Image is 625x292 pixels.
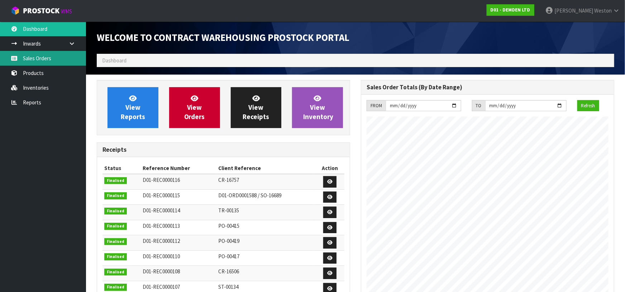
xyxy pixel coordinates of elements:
th: Reference Number [141,163,216,174]
span: View Inventory [303,94,333,121]
span: CR-16757 [218,176,239,183]
th: Status [102,163,141,174]
th: Action [315,163,344,174]
span: PO-00417 [218,253,239,260]
span: ProStock [23,6,59,15]
small: WMS [61,8,72,15]
span: Finalised [104,223,127,230]
button: Refresh [577,100,599,112]
span: Finalised [104,238,127,245]
strong: D01 - DEMDEN LTD [491,7,530,13]
span: D01-REC0000113 [143,222,180,229]
span: D01-REC0000112 [143,237,180,244]
h3: Sales Order Totals (By Date Range) [367,84,609,91]
img: cube-alt.png [11,6,20,15]
span: View Receipts [243,94,269,121]
span: Dashboard [102,57,127,64]
span: D01-REC0000110 [143,253,180,260]
span: ST-00134 [218,283,238,290]
span: Weston [594,7,612,14]
a: ViewReceipts [231,87,282,128]
span: D01-REC0000108 [143,268,180,275]
span: View Reports [121,94,145,121]
div: FROM [367,100,386,112]
span: PO-00415 [218,222,239,229]
span: [PERSON_NAME] [554,7,593,14]
div: TO [472,100,485,112]
a: ViewOrders [169,87,220,128]
span: D01-ORD0001588 / SO-16689 [218,192,281,199]
span: Finalised [104,284,127,291]
span: Finalised [104,192,127,199]
span: Welcome to Contract Warehousing ProStock Portal [97,32,349,43]
span: PO-00419 [218,237,239,244]
h3: Receipts [102,146,344,153]
a: ViewReports [108,87,158,128]
span: D01-REC0000116 [143,176,180,183]
span: Finalised [104,253,127,260]
a: ViewInventory [292,87,343,128]
span: D01-REC0000114 [143,207,180,214]
span: Finalised [104,208,127,215]
span: D01-REC0000107 [143,283,180,290]
span: TR-00135 [218,207,239,214]
span: D01-REC0000115 [143,192,180,199]
span: View Orders [184,94,205,121]
span: Finalised [104,177,127,184]
th: Client Reference [216,163,315,174]
span: CR-16506 [218,268,239,275]
span: Finalised [104,269,127,276]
